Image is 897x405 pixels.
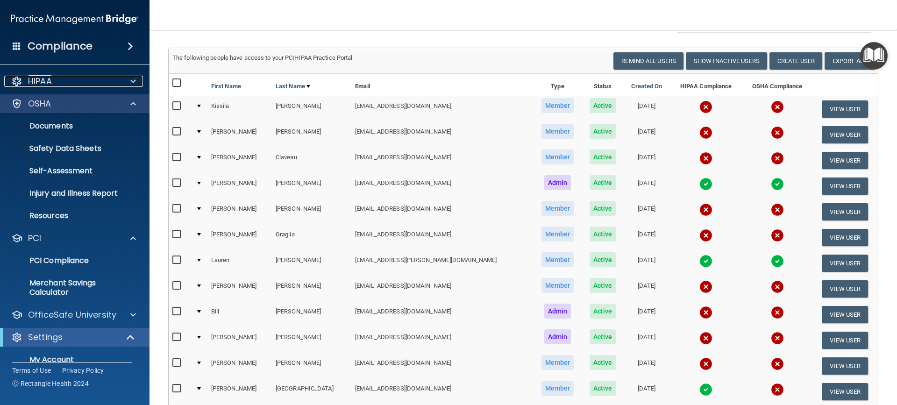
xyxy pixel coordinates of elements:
[12,366,51,375] a: Terms of Use
[771,229,784,242] img: cross.ca9f0e7f.svg
[623,225,670,250] td: [DATE]
[11,332,135,343] a: Settings
[771,357,784,370] img: cross.ca9f0e7f.svg
[541,227,574,242] span: Member
[822,383,868,400] button: View User
[28,233,41,244] p: PCI
[172,54,353,61] span: The following people have access to your PCIHIPAA Practice Portal
[541,98,574,113] span: Member
[351,74,533,96] th: Email
[822,306,868,323] button: View User
[623,353,670,379] td: [DATE]
[28,309,116,320] p: OfficeSafe University
[822,255,868,272] button: View User
[771,280,784,293] img: cross.ca9f0e7f.svg
[11,233,136,244] a: PCI
[822,152,868,169] button: View User
[590,355,616,370] span: Active
[351,122,533,148] td: [EMAIL_ADDRESS][DOMAIN_NAME]
[825,52,874,70] a: Export All
[207,148,272,173] td: [PERSON_NAME]
[699,152,712,165] img: cross.ca9f0e7f.svg
[623,379,670,405] td: [DATE]
[276,81,310,92] a: Last Name
[670,74,742,96] th: HIPAA Compliance
[623,199,670,225] td: [DATE]
[771,152,784,165] img: cross.ca9f0e7f.svg
[822,178,868,195] button: View User
[686,52,767,70] button: Show Inactive Users
[207,96,272,122] td: Kissila
[11,10,138,28] img: PMB logo
[771,203,784,216] img: cross.ca9f0e7f.svg
[207,302,272,327] td: Bill
[351,173,533,199] td: [EMAIL_ADDRESS][DOMAIN_NAME]
[582,74,624,96] th: Status
[860,42,888,70] button: Open Resource Center
[699,306,712,319] img: cross.ca9f0e7f.svg
[28,76,52,87] p: HIPAA
[699,229,712,242] img: cross.ca9f0e7f.svg
[272,199,351,225] td: [PERSON_NAME]
[541,278,574,293] span: Member
[771,306,784,319] img: cross.ca9f0e7f.svg
[771,332,784,345] img: cross.ca9f0e7f.svg
[351,225,533,250] td: [EMAIL_ADDRESS][DOMAIN_NAME]
[6,166,134,176] p: Self-Assessment
[351,379,533,405] td: [EMAIL_ADDRESS][DOMAIN_NAME]
[623,122,670,148] td: [DATE]
[822,280,868,298] button: View User
[272,122,351,148] td: [PERSON_NAME]
[272,96,351,122] td: [PERSON_NAME]
[590,278,616,293] span: Active
[207,379,272,405] td: [PERSON_NAME]
[62,366,104,375] a: Privacy Policy
[541,355,574,370] span: Member
[623,96,670,122] td: [DATE]
[272,276,351,302] td: [PERSON_NAME]
[769,52,822,70] button: Create User
[351,250,533,276] td: [EMAIL_ADDRESS][PERSON_NAME][DOMAIN_NAME]
[6,121,134,131] p: Documents
[207,225,272,250] td: [PERSON_NAME]
[771,178,784,191] img: tick.e7d51cea.svg
[541,201,574,216] span: Member
[351,199,533,225] td: [EMAIL_ADDRESS][DOMAIN_NAME]
[28,40,93,53] h4: Compliance
[6,211,134,220] p: Resources
[272,379,351,405] td: [GEOGRAPHIC_DATA]
[699,332,712,345] img: cross.ca9f0e7f.svg
[207,122,272,148] td: [PERSON_NAME]
[272,302,351,327] td: [PERSON_NAME]
[623,250,670,276] td: [DATE]
[272,225,351,250] td: Graglia
[613,52,683,70] button: Remind All Users
[590,381,616,396] span: Active
[351,96,533,122] td: [EMAIL_ADDRESS][DOMAIN_NAME]
[207,327,272,353] td: [PERSON_NAME]
[272,148,351,173] td: Claveau
[590,124,616,139] span: Active
[6,256,134,265] p: PCI Compliance
[822,229,868,246] button: View User
[590,227,616,242] span: Active
[351,148,533,173] td: [EMAIL_ADDRESS][DOMAIN_NAME]
[272,327,351,353] td: [PERSON_NAME]
[351,353,533,379] td: [EMAIL_ADDRESS][DOMAIN_NAME]
[6,189,134,198] p: Injury and Illness Report
[590,201,616,216] span: Active
[544,175,571,190] span: Admin
[207,199,272,225] td: [PERSON_NAME]
[623,302,670,327] td: [DATE]
[623,148,670,173] td: [DATE]
[590,98,616,113] span: Active
[544,329,571,344] span: Admin
[28,98,51,109] p: OSHA
[699,357,712,370] img: cross.ca9f0e7f.svg
[11,309,136,320] a: OfficeSafe University
[590,252,616,267] span: Active
[590,329,616,344] span: Active
[541,124,574,139] span: Member
[207,353,272,379] td: [PERSON_NAME]
[590,149,616,164] span: Active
